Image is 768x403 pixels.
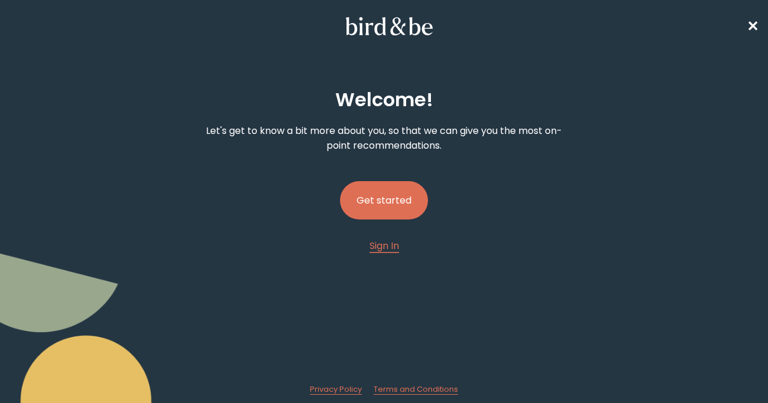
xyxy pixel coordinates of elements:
a: Privacy Policy [310,384,362,395]
span: Terms and Conditions [374,384,458,394]
button: Get started [340,181,428,219]
p: Let's get to know a bit more about you, so that we can give you the most on-point recommendations. [201,123,567,153]
a: Get started [340,162,428,238]
span: Privacy Policy [310,384,362,394]
a: ✕ [747,16,759,37]
span: ✕ [747,17,759,36]
h2: Welcome ! [335,86,433,114]
a: Terms and Conditions [374,384,458,395]
a: Sign In [370,238,399,253]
